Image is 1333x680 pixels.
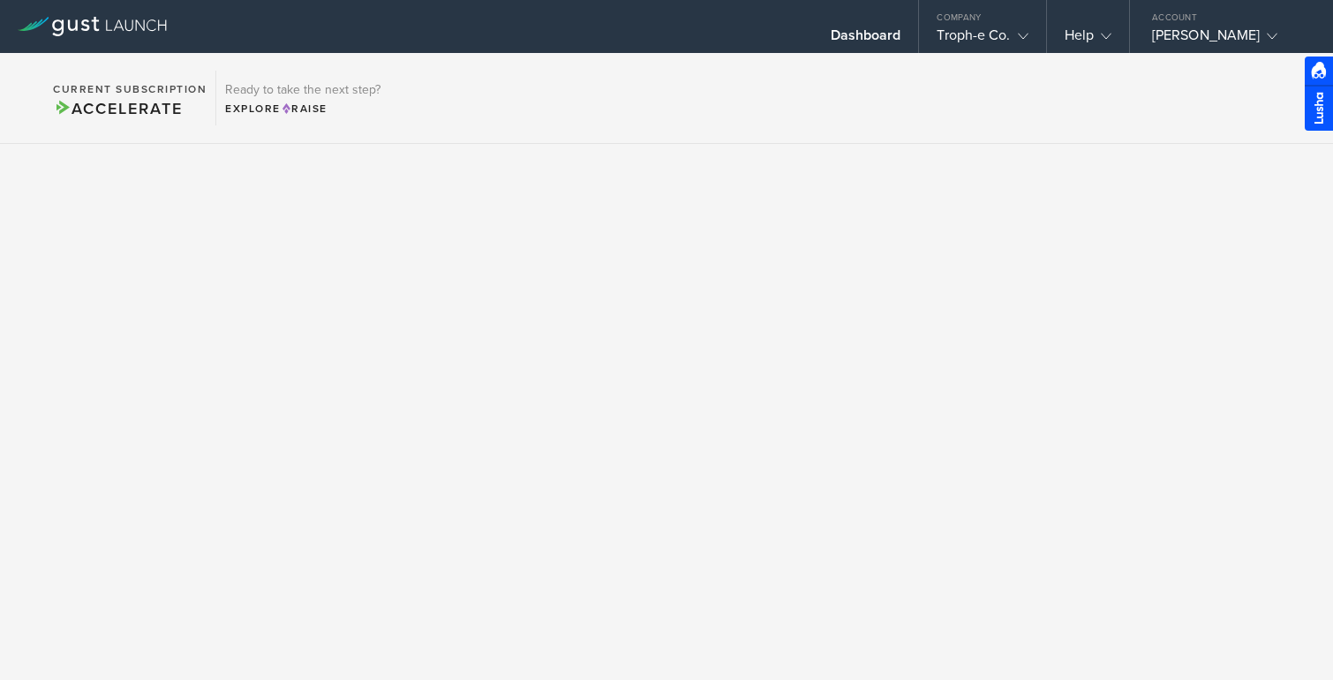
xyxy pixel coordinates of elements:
[1152,26,1302,53] div: [PERSON_NAME]
[53,99,182,118] span: Accelerate
[225,101,380,117] div: Explore
[937,26,1028,53] div: Troph-e Co.
[281,102,328,115] span: Raise
[215,71,389,125] div: Ready to take the next step?ExploreRaise
[1065,26,1111,53] div: Help
[225,84,380,96] h3: Ready to take the next step?
[53,84,207,94] h2: Current Subscription
[831,26,901,53] div: Dashboard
